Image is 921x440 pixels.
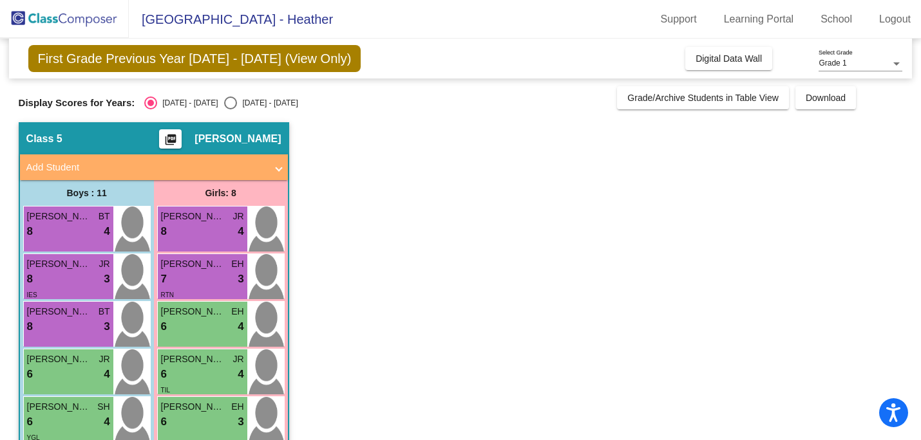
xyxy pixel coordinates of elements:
button: Grade/Archive Students in Table View [617,86,789,109]
span: 8 [161,223,167,240]
span: 4 [238,223,243,240]
span: [GEOGRAPHIC_DATA] - Heather [129,9,333,30]
button: Print Students Details [159,129,182,149]
span: [PERSON_NAME] [195,133,281,145]
span: TIL [161,387,170,394]
span: 6 [27,366,33,383]
span: Grade/Archive Students in Table View [627,93,779,103]
span: 4 [104,414,109,430]
span: Display Scores for Years: [19,97,135,109]
span: [PERSON_NAME] [27,305,91,318]
div: Boys : 11 [20,180,154,206]
span: 8 [27,223,33,240]
span: 4 [104,223,109,240]
span: JR [233,210,243,223]
mat-panel-title: Add Student [26,160,266,175]
span: Grade 1 [819,59,846,68]
span: JR [99,257,109,271]
span: [PERSON_NAME] [161,305,225,318]
button: Digital Data Wall [685,47,772,70]
mat-icon: picture_as_pdf [163,133,178,151]
span: 3 [238,271,243,288]
a: Logout [869,9,921,30]
mat-radio-group: Select an option [144,96,298,109]
span: First Grade Previous Year [DATE] - [DATE] (View Only) [28,45,361,72]
span: 3 [238,414,243,430]
span: IES [27,291,37,298]
div: Girls: 8 [154,180,288,206]
a: Learning Portal [714,9,804,30]
span: 6 [161,366,167,383]
a: School [810,9,862,30]
span: 4 [238,318,243,335]
span: 6 [161,414,167,430]
span: EH [231,305,243,318]
span: 3 [104,318,109,335]
button: Download [795,86,856,109]
span: Class 5 [26,133,62,145]
span: 6 [27,414,33,430]
span: Download [806,93,846,103]
span: EH [231,400,243,414]
span: 4 [238,366,243,383]
span: Digital Data Wall [696,53,762,64]
span: [PERSON_NAME] [161,257,225,271]
span: 8 [27,318,33,335]
span: 7 [161,271,167,288]
a: Support [650,9,707,30]
span: [PERSON_NAME] [27,210,91,223]
span: [PERSON_NAME] [27,257,91,271]
span: JR [233,353,243,366]
span: SH [97,400,109,414]
span: [PERSON_NAME] [161,210,225,223]
span: [PERSON_NAME] [161,400,225,414]
span: JR [99,353,109,366]
span: BT [99,210,110,223]
span: [PERSON_NAME] [161,353,225,366]
span: RTN [161,291,174,298]
span: 6 [161,318,167,335]
div: [DATE] - [DATE] [157,97,218,109]
div: [DATE] - [DATE] [237,97,298,109]
span: 3 [104,271,109,288]
span: 4 [104,366,109,383]
span: [PERSON_NAME] Cross [27,400,91,414]
span: [PERSON_NAME] [27,353,91,366]
span: BT [99,305,110,318]
span: 8 [27,271,33,288]
mat-expansion-panel-header: Add Student [20,154,288,180]
span: EH [231,257,243,271]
